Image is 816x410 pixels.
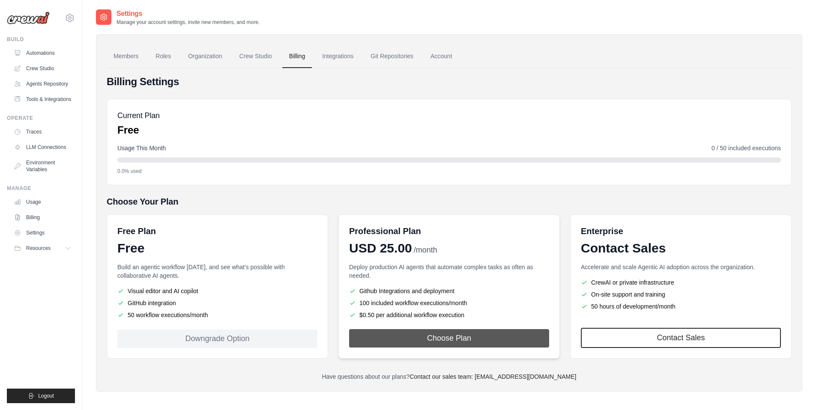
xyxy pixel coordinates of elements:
span: Logout [38,392,54,399]
li: Github Integrations and deployment [349,287,549,295]
li: 50 workflow executions/month [117,311,317,319]
p: Deploy production AI agents that automate complex tasks as often as needed. [349,263,549,280]
h5: Current Plan [117,110,160,122]
a: Crew Studio [10,62,75,75]
a: Tools & Integrations [10,92,75,106]
a: Settings [10,226,75,240]
li: 50 hours of development/month [581,302,781,311]
p: Accelerate and scale Agentic AI adoption across the organization. [581,263,781,271]
div: Free [117,241,317,256]
button: Logout [7,389,75,403]
h6: Professional Plan [349,225,421,237]
div: Build [7,36,75,43]
li: $0.50 per additional workflow execution [349,311,549,319]
a: Agents Repository [10,77,75,91]
img: Logo [7,12,50,24]
span: Usage This Month [117,144,166,152]
li: GitHub integration [117,299,317,307]
a: LLM Connections [10,140,75,154]
button: Choose Plan [349,329,549,348]
div: Downgrade Option [117,330,317,348]
h6: Free Plan [117,225,156,237]
a: Organization [181,45,229,68]
h4: Billing Settings [107,75,792,89]
a: Billing [10,211,75,224]
a: Environment Variables [10,156,75,176]
a: Roles [149,45,178,68]
button: Resources [10,241,75,255]
a: Crew Studio [233,45,279,68]
a: Members [107,45,145,68]
p: Build an agentic workflow [DATE], and see what's possible with collaborative AI agents. [117,263,317,280]
a: Contact Sales [581,328,781,348]
p: Manage your account settings, invite new members, and more. [117,19,260,26]
div: Contact Sales [581,241,781,256]
a: Account [424,45,459,68]
a: Integrations [315,45,360,68]
a: Git Repositories [364,45,420,68]
span: USD 25.00 [349,241,412,256]
a: Billing [282,45,312,68]
span: 0.0% used [117,168,142,175]
a: Traces [10,125,75,139]
li: Visual editor and AI copilot [117,287,317,295]
li: On-site support and training [581,290,781,299]
li: CrewAI or private infrastructure [581,278,781,287]
li: 100 included workflow executions/month [349,299,549,307]
a: Contact our sales team: [EMAIL_ADDRESS][DOMAIN_NAME] [409,373,576,380]
p: Free [117,123,160,137]
h5: Choose Your Plan [107,196,792,208]
a: Usage [10,195,75,209]
span: /month [414,244,437,256]
p: Have questions about our plans? [107,372,792,381]
span: 0 / 50 included executions [711,144,781,152]
a: Automations [10,46,75,60]
div: Manage [7,185,75,192]
span: Resources [26,245,51,252]
div: Operate [7,115,75,122]
h6: Enterprise [581,225,781,237]
h2: Settings [117,9,260,19]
